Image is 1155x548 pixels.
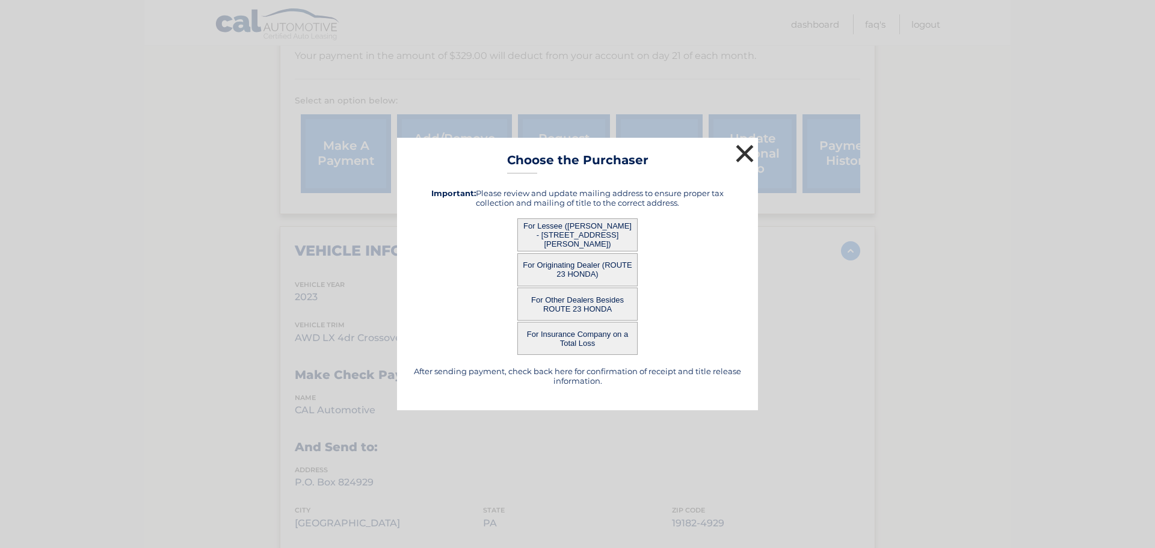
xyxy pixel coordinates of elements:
[431,188,476,198] strong: Important:
[517,288,638,321] button: For Other Dealers Besides ROUTE 23 HONDA
[507,153,648,174] h3: Choose the Purchaser
[517,322,638,355] button: For Insurance Company on a Total Loss
[412,188,743,208] h5: Please review and update mailing address to ensure proper tax collection and mailing of title to ...
[412,366,743,386] h5: After sending payment, check back here for confirmation of receipt and title release information.
[733,141,757,165] button: ×
[517,253,638,286] button: For Originating Dealer (ROUTE 23 HONDA)
[517,218,638,251] button: For Lessee ([PERSON_NAME] - [STREET_ADDRESS][PERSON_NAME])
